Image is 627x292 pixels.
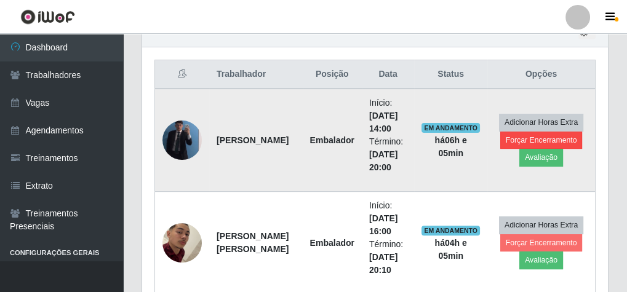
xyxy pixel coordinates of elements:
th: Data [362,60,414,89]
li: Término: [369,238,407,277]
img: 1749527828956.jpeg [162,112,202,167]
th: Status [414,60,487,89]
time: [DATE] 14:00 [369,111,397,133]
button: Adicionar Horas Extra [499,114,583,131]
li: Início: [369,97,407,135]
strong: [PERSON_NAME] [PERSON_NAME] [217,231,289,254]
strong: Embalador [310,238,354,248]
li: Início: [369,199,407,238]
strong: há 06 h e 05 min [435,135,467,158]
img: CoreUI Logo [20,9,75,25]
time: [DATE] 20:10 [369,252,397,275]
button: Avaliação [519,251,563,269]
span: EM ANDAMENTO [421,226,480,235]
time: [DATE] 20:00 [369,149,397,172]
button: Avaliação [519,149,563,166]
strong: Embalador [310,135,354,145]
time: [DATE] 16:00 [369,213,397,236]
th: Trabalhador [209,60,303,89]
span: EM ANDAMENTO [421,123,480,133]
img: 1754683115813.jpeg [162,200,202,286]
th: Opções [487,60,595,89]
button: Forçar Encerramento [500,132,583,149]
th: Posição [303,60,362,89]
strong: [PERSON_NAME] [217,135,289,145]
strong: há 04 h e 05 min [435,238,467,261]
button: Adicionar Horas Extra [499,216,583,234]
li: Término: [369,135,407,174]
button: Forçar Encerramento [500,234,583,251]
